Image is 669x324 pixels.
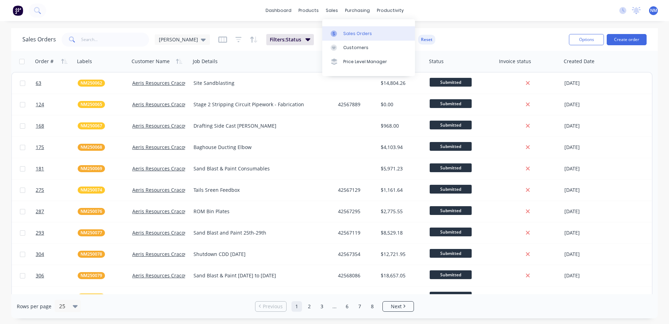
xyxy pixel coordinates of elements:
div: $1,161.64 [381,187,422,194]
div: [DATE] [564,251,617,258]
div: Sand Blast & Paint Consumables [193,165,325,172]
a: 304 [36,244,78,265]
button: NM250077 [78,229,105,236]
div: [DATE] [564,208,617,215]
span: NM250067 [80,122,102,129]
span: NM250076 [80,208,102,215]
a: Page 8 [367,301,378,312]
div: Price Level Manager [343,59,387,65]
input: Search... [81,33,149,47]
div: [DATE] [564,229,617,236]
span: 63 [36,80,41,87]
span: Submitted [430,292,472,301]
a: Aeris Resources Cracow Operations [132,229,216,236]
div: Sales Orders [343,31,372,37]
button: NM250079 [78,272,105,279]
ul: Pagination [252,301,417,312]
span: NM250079 [80,272,102,279]
button: NM250069 [78,165,105,172]
div: [DATE] [564,144,617,151]
a: 287 [36,201,78,222]
span: 293 [36,229,44,236]
a: Previous page [255,303,286,310]
div: Labels [77,58,92,65]
button: NM250062 [78,80,105,87]
div: [DATE] [564,122,617,129]
span: Rows per page [17,303,51,310]
button: NM250078 [78,251,105,258]
button: NM250067 [78,122,105,129]
span: NM250077 [80,229,102,236]
span: Submitted [430,121,472,129]
a: Next page [383,303,414,310]
button: NM250080 [78,293,105,301]
span: NM [650,7,657,14]
span: NM250062 [80,80,102,87]
div: Stripping Circuit Pipe Installation [193,293,325,301]
div: $5,971.23 [381,165,422,172]
div: Created Date [564,58,594,65]
a: Page 3 [317,301,327,312]
div: $14,804.26 [381,80,422,87]
span: NM250068 [80,144,102,151]
div: Drafting Side Cast [PERSON_NAME] [193,122,325,129]
div: Customers [343,45,368,51]
span: Submitted [430,78,472,87]
button: Filters:Status [266,34,314,45]
a: Page 2 [304,301,315,312]
a: Sales Orders [322,26,415,40]
span: 168 [36,122,44,129]
div: Site Sandblasting [193,80,325,87]
div: $4,103.94 [381,144,422,151]
a: 307 [36,286,78,308]
span: 307 [36,293,44,301]
a: Jump forward [329,301,340,312]
a: 168 [36,115,78,136]
div: 42568086 [338,272,373,279]
div: [DATE] [564,187,617,194]
span: Submitted [430,163,472,172]
span: [PERSON_NAME] [159,36,198,43]
div: $2,775.55 [381,208,422,215]
span: NM250080 [80,293,102,301]
a: Aeris Resources Cracow Operations [132,101,216,108]
button: NM250074 [78,187,105,194]
a: Aeris Resources Cracow Operations [132,80,216,86]
button: NM250065 [78,101,105,108]
button: NM250068 [78,144,105,151]
div: [DATE] [564,80,617,87]
a: Aeris Resources Cracow Operations [132,272,216,279]
a: Aeris Resources Cracow Operations [132,165,216,172]
span: 181 [36,165,44,172]
div: [DATE] [564,272,617,279]
a: dashboard [262,5,295,16]
a: Aeris Resources Cracow Operations [132,293,216,300]
a: 63 [36,73,78,94]
div: 42567295 [338,208,373,215]
a: Page 1 is your current page [291,301,302,312]
span: Previous [263,303,283,310]
span: 304 [36,251,44,258]
div: 42567129 [338,187,373,194]
div: Job Details [193,58,218,65]
div: $968.00 [381,122,422,129]
div: Shutdown CDD [DATE] [193,251,325,258]
div: 42567889 [338,101,373,108]
div: products [295,5,322,16]
button: NM250076 [78,208,105,215]
a: Page 7 [354,301,365,312]
span: NM250065 [80,101,102,108]
div: Tails Sreen Feedbox [193,187,325,194]
a: 306 [36,265,78,286]
a: 293 [36,222,78,243]
div: Status [429,58,444,65]
span: NM250069 [80,165,102,172]
div: Baghouse Ducting Elbow [193,144,325,151]
button: Create order [607,34,647,45]
a: Page 6 [342,301,352,312]
a: Aeris Resources Cracow Operations [132,187,216,193]
div: $12,721.95 [381,251,422,258]
span: Filters: Status [270,36,301,43]
h1: Sales Orders [22,36,56,43]
span: Submitted [430,228,472,236]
